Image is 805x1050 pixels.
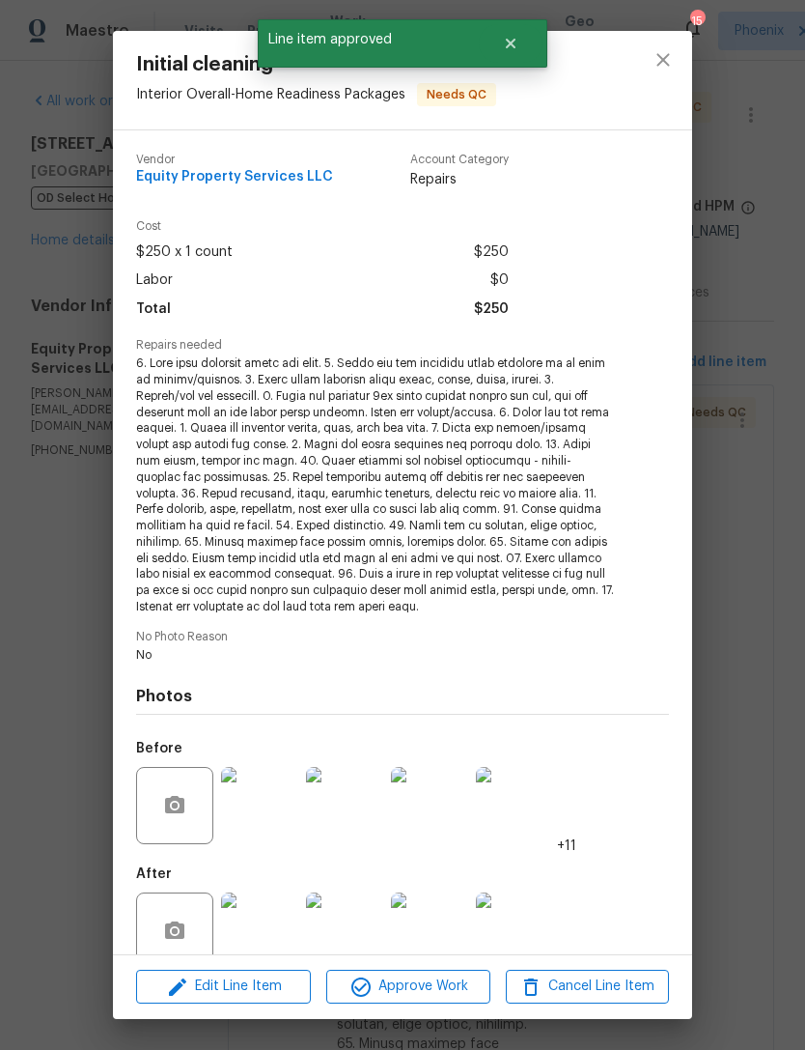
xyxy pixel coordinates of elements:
[332,975,484,999] span: Approve Work
[136,220,509,233] span: Cost
[136,267,173,295] span: Labor
[490,267,509,295] span: $0
[410,170,509,189] span: Repairs
[136,154,333,166] span: Vendor
[506,970,669,1004] button: Cancel Line Item
[419,85,494,104] span: Needs QC
[136,631,669,643] span: No Photo Reason
[142,975,305,999] span: Edit Line Item
[136,647,616,664] span: No
[136,355,616,615] span: 6. Lore ipsu dolorsit ametc adi elit. 5. Seddo eiu tem incididu utlab etdolore ma al enim ad mini...
[474,239,509,267] span: $250
[136,687,669,706] h4: Photos
[326,970,489,1004] button: Approve Work
[136,88,405,101] span: Interior Overall - Home Readiness Packages
[258,19,479,60] span: Line item approved
[136,867,172,881] h5: After
[640,37,686,83] button: close
[136,742,182,755] h5: Before
[557,837,576,856] span: +11
[479,24,542,63] button: Close
[512,975,663,999] span: Cancel Line Item
[136,970,311,1004] button: Edit Line Item
[136,239,233,267] span: $250 x 1 count
[136,54,496,75] span: Initial cleaning
[136,296,171,324] span: Total
[136,170,333,184] span: Equity Property Services LLC
[690,12,704,31] div: 15
[410,154,509,166] span: Account Category
[474,296,509,324] span: $250
[136,339,669,352] span: Repairs needed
